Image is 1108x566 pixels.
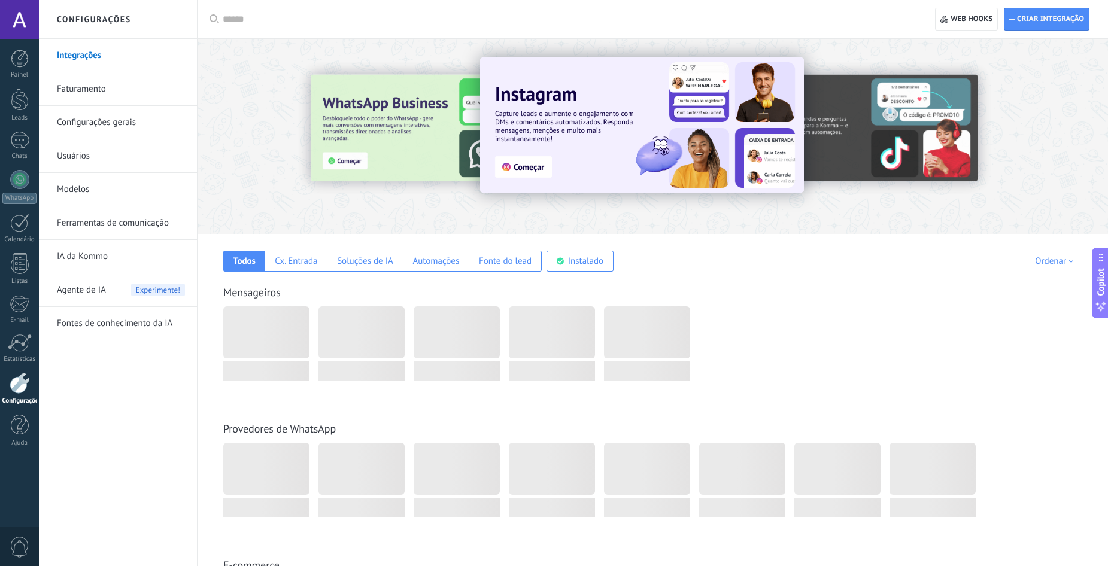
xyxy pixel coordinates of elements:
[39,206,197,240] li: Ferramentas de comunicação
[57,206,185,240] a: Ferramentas de comunicação
[57,240,185,273] a: IA da Kommo
[233,255,256,267] div: Todos
[480,57,804,193] img: Slide 1
[311,75,566,181] img: Slide 3
[2,278,37,285] div: Listas
[951,14,992,24] span: Web hooks
[131,284,185,296] span: Experimente!
[2,439,37,447] div: Ajuda
[39,273,197,307] li: Agente de IA
[723,75,978,181] img: Slide 2
[57,173,185,206] a: Modelos
[57,273,185,307] a: Agente de IAExperimente!
[39,139,197,173] li: Usuários
[2,153,37,160] div: Chats
[568,255,603,267] div: Instalado
[57,106,185,139] a: Configurações gerais
[39,39,197,72] li: Integrações
[337,255,393,267] div: Soluções de IA
[57,139,185,173] a: Usuários
[39,307,197,340] li: Fontes de conhecimento da IA
[39,106,197,139] li: Configurações gerais
[2,317,37,324] div: E-mail
[412,255,459,267] div: Automações
[1035,255,1077,267] div: Ordenar
[39,240,197,273] li: IA da Kommo
[2,71,37,79] div: Painel
[1004,8,1089,31] button: Criar integração
[2,114,37,122] div: Leads
[223,285,281,299] a: Mensageiros
[57,273,106,307] span: Agente de IA
[935,8,998,31] button: Web hooks
[479,255,532,267] div: Fonte do lead
[57,72,185,106] a: Faturamento
[1017,14,1084,24] span: Criar integração
[39,72,197,106] li: Faturamento
[2,355,37,363] div: Estatísticas
[57,39,185,72] a: Integrações
[1095,269,1107,296] span: Copilot
[2,397,37,405] div: Configurações
[2,236,37,244] div: Calendário
[57,307,185,340] a: Fontes de conhecimento da IA
[2,193,37,204] div: WhatsApp
[275,255,317,267] div: Cx. Entrada
[223,422,336,436] a: Provedores de WhatsApp
[39,173,197,206] li: Modelos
